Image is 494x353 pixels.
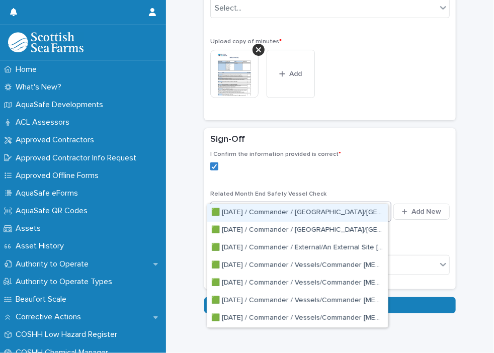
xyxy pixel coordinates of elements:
[215,3,241,14] div: Select...
[207,222,388,239] div: 🟩 2025-02-28 / Commander / Shetland/Scalloway Shorebase [MESC41]
[393,204,450,220] button: Add New
[204,297,456,313] button: Save
[12,189,86,198] p: AquaSafe eForms
[12,118,77,127] p: ACL Assessors
[12,171,107,181] p: Approved Offline Forms
[8,32,84,52] img: bPIBxiqnSb2ggTQWdOVV
[12,330,125,339] p: COSHH Low Hazard Register
[207,257,388,275] div: 🟩 2025-04-26 / Commander / Vessels/Commander [MESC75]
[12,100,111,110] p: AquaSafe Developments
[12,224,49,233] p: Assets
[207,275,388,292] div: 🟩 2025-06-01 / Commander / Vessels/Commander [MESC112]
[12,82,69,92] p: What's New?
[12,206,96,216] p: AquaSafe QR Codes
[12,312,89,322] p: Corrective Actions
[210,134,245,145] h2: Sign-Off
[290,70,302,77] span: Add
[12,241,72,251] p: Asset History
[12,295,74,304] p: Beaufort Scale
[12,153,144,163] p: Approved Contractor Info Request
[207,239,388,257] div: 🟩 2025-03-31 / Commander / External/An External Site [MESC62]
[210,151,341,157] span: I Confirm the information provided is correct
[207,292,388,310] div: 🟩 2025-06-24 / Commander / Vessels/Commander [MESC119]
[12,135,102,145] p: Approved Contractors
[12,65,45,74] p: Home
[12,277,120,287] p: Authority to Operate Types
[411,208,441,215] span: Add New
[267,50,315,98] button: Add
[207,310,388,327] div: 🟩 2025-07-27 / Commander / Vessels/Commander [MESC158]
[12,259,97,269] p: Authority to Operate
[210,191,326,197] span: Related Month End Safety Vessel Check
[210,39,282,45] span: Upload copy of minutes
[207,204,388,222] div: 🟩 2025-02-03 / Commander / Shetland/Scalloway Shorebase [MESC27]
